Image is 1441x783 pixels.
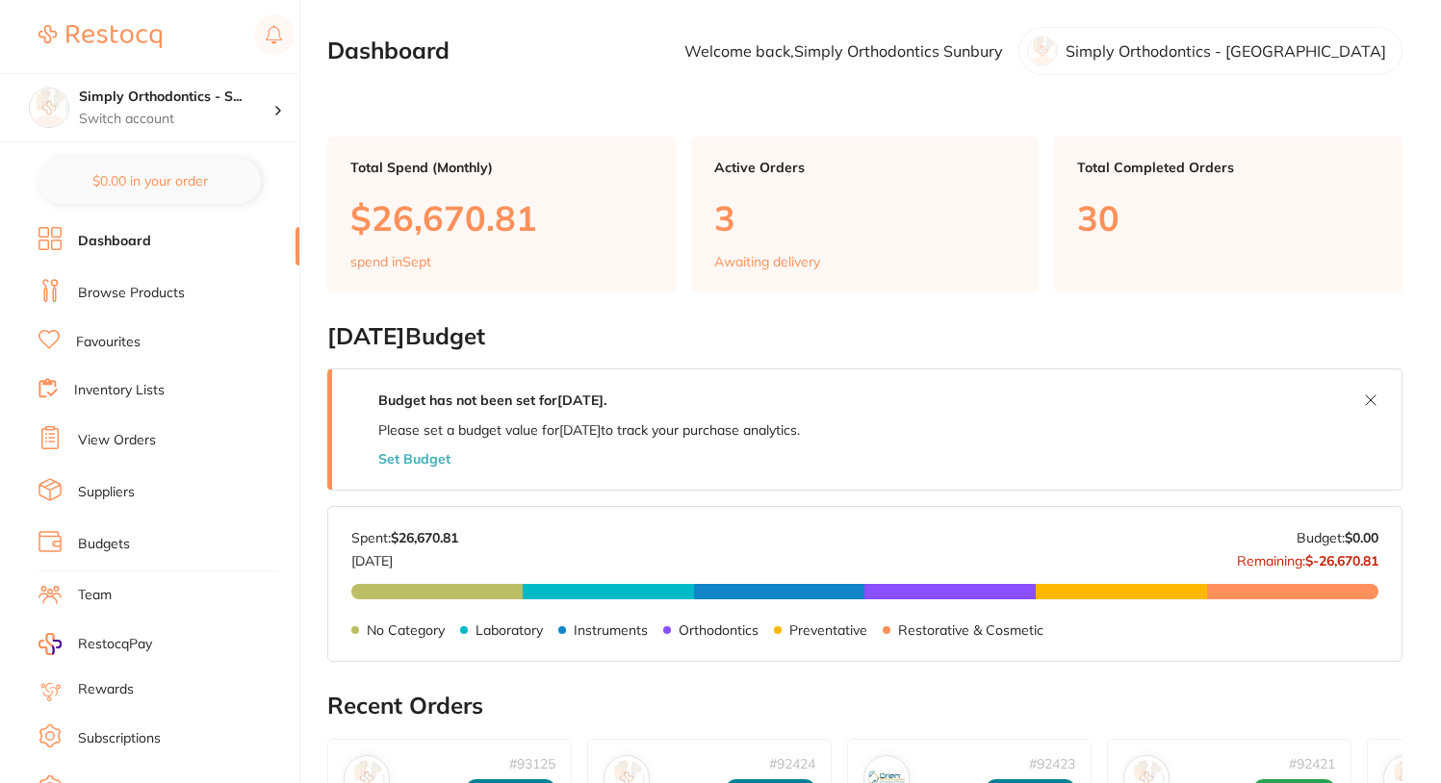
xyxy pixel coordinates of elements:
h2: Dashboard [327,38,450,64]
strong: Budget has not been set for [DATE] . [378,391,606,409]
strong: $26,670.81 [391,529,458,546]
a: Dashboard [78,232,151,251]
p: No Category [367,622,445,638]
img: RestocqPay [39,633,62,655]
a: Total Spend (Monthly)$26,670.81spend inSept [327,137,676,292]
p: Simply Orthodontics - [GEOGRAPHIC_DATA] [1066,42,1386,60]
a: Active Orders3Awaiting delivery [691,137,1040,292]
a: Restocq Logo [39,14,162,59]
strong: $-26,670.81 [1305,552,1378,569]
p: Switch account [79,110,273,129]
a: RestocqPay [39,633,152,655]
a: Favourites [76,333,141,352]
p: # 92424 [769,756,815,771]
h2: [DATE] Budget [327,323,1402,350]
p: $26,670.81 [350,198,653,238]
p: Budget: [1297,530,1378,545]
p: Remaining: [1237,545,1378,568]
p: Orthodontics [679,622,759,638]
p: Laboratory [476,622,543,638]
p: # 92421 [1289,756,1335,771]
p: Please set a budget value for [DATE] to track your purchase analytics. [378,422,800,438]
button: Set Budget [378,451,450,467]
a: View Orders [78,431,156,450]
p: [DATE] [351,545,458,568]
a: Suppliers [78,483,135,502]
img: Restocq Logo [39,25,162,48]
p: Instruments [574,622,648,638]
h4: Simply Orthodontics - Sunbury [79,88,273,107]
a: Browse Products [78,284,185,303]
a: Rewards [78,680,134,699]
p: Total Spend (Monthly) [350,160,653,175]
p: 3 [714,198,1016,238]
a: Budgets [78,535,130,554]
p: Active Orders [714,160,1016,175]
a: Inventory Lists [74,381,165,400]
p: Welcome back, Simply Orthodontics Sunbury [684,42,1003,60]
p: Spent: [351,530,458,545]
p: Restorative & Cosmetic [898,622,1043,638]
img: Simply Orthodontics - Sunbury [30,88,68,127]
button: $0.00 in your order [39,158,261,204]
a: Team [78,586,112,605]
p: spend in Sept [350,254,431,269]
p: # 93125 [509,756,555,771]
strong: $0.00 [1345,529,1378,546]
h2: Recent Orders [327,693,1402,720]
span: RestocqPay [78,635,152,654]
p: Awaiting delivery [714,254,820,269]
a: Total Completed Orders30 [1054,137,1402,292]
a: Subscriptions [78,729,161,748]
p: # 92423 [1029,756,1075,771]
p: Preventative [789,622,867,638]
p: 30 [1077,198,1379,238]
p: Total Completed Orders [1077,160,1379,175]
